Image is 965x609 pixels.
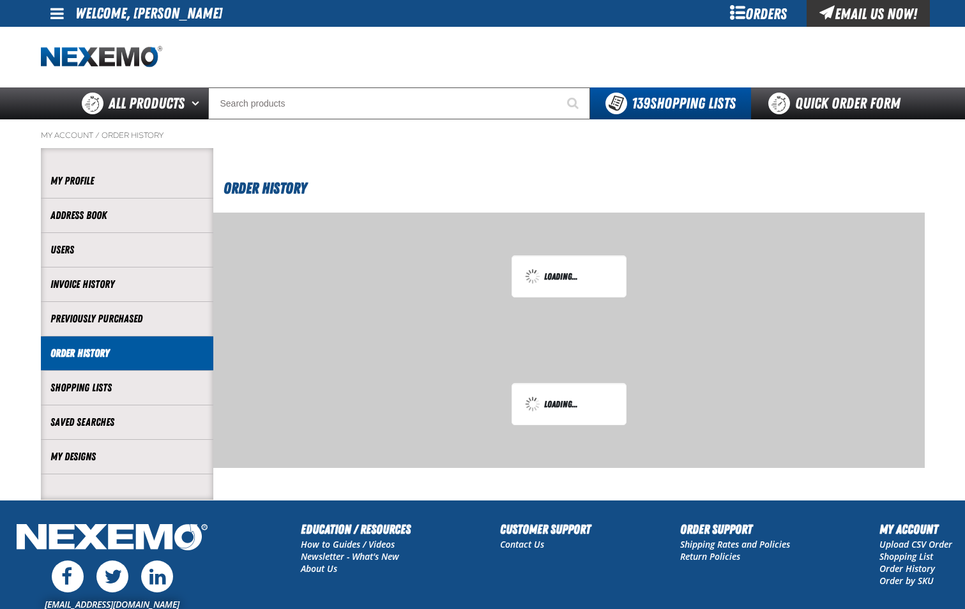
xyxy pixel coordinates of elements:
img: Nexemo Logo [13,520,211,557]
strong: 139 [632,94,650,112]
span: Order History [224,179,307,197]
a: About Us [301,562,337,575]
div: Loading... [525,269,613,284]
img: Nexemo logo [41,46,162,68]
a: Upload CSV Order [879,538,952,550]
span: Shopping Lists [632,94,736,112]
a: Contact Us [500,538,544,550]
a: My Profile [50,174,204,188]
a: Order History [50,346,204,361]
a: Shipping Rates and Policies [680,538,790,550]
a: Shopping List [879,550,933,562]
h2: Education / Resources [301,520,411,539]
a: How to Guides / Videos [301,538,395,550]
a: Quick Order Form [751,87,924,119]
nav: Breadcrumbs [41,130,925,140]
a: Home [41,46,162,68]
a: Users [50,243,204,257]
button: Start Searching [558,87,590,119]
button: Open All Products pages [187,87,208,119]
a: Return Policies [680,550,740,562]
span: All Products [109,92,185,115]
a: Order by SKU [879,575,934,587]
h2: My Account [879,520,952,539]
input: Search [208,87,590,119]
a: Order History [102,130,163,140]
a: My Designs [50,449,204,464]
a: My Account [41,130,93,140]
a: Shopping Lists [50,380,204,395]
div: Loading... [525,396,613,412]
a: Previously Purchased [50,312,204,326]
a: Invoice History [50,277,204,292]
h2: Order Support [680,520,790,539]
a: Saved Searches [50,415,204,430]
span: / [95,130,100,140]
h2: Customer Support [500,520,591,539]
a: Address Book [50,208,204,223]
a: Order History [879,562,935,575]
button: You have 139 Shopping Lists. Open to view details [590,87,751,119]
a: Newsletter - What's New [301,550,399,562]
